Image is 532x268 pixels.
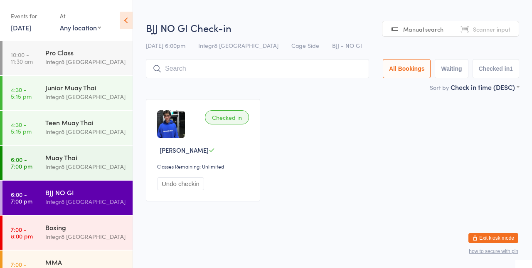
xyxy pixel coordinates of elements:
[11,226,33,239] time: 7:00 - 8:00 pm
[469,248,518,254] button: how to secure with pin
[146,41,185,50] span: [DATE] 6:00pm
[160,146,209,154] span: [PERSON_NAME]
[11,156,32,169] time: 6:00 - 7:00 pm
[11,86,32,99] time: 4:30 - 5:15 pm
[430,83,449,92] label: Sort by
[198,41,278,50] span: Integr8 [GEOGRAPHIC_DATA]
[45,223,126,232] div: Boxing
[435,59,468,78] button: Waiting
[11,9,52,23] div: Events for
[2,181,133,215] a: 6:00 -7:00 pmBJJ NO GIIntegr8 [GEOGRAPHIC_DATA]
[11,191,32,204] time: 6:00 - 7:00 pm
[60,23,101,32] div: Any location
[205,110,249,124] div: Checked in
[60,9,101,23] div: At
[510,65,513,72] div: 1
[146,59,369,78] input: Search
[2,111,133,145] a: 4:30 -5:15 pmTeen Muay ThaiIntegr8 [GEOGRAPHIC_DATA]
[157,110,185,138] img: image1756513074.png
[45,57,126,67] div: Integr8 [GEOGRAPHIC_DATA]
[2,146,133,180] a: 6:00 -7:00 pmMuay ThaiIntegr8 [GEOGRAPHIC_DATA]
[451,82,519,92] div: Check in time (DESC)
[45,258,126,267] div: MMA
[11,51,33,65] time: 10:00 - 11:30 am
[45,153,126,162] div: Muay Thai
[2,41,133,75] a: 10:00 -11:30 amPro ClassIntegr8 [GEOGRAPHIC_DATA]
[2,216,133,250] a: 7:00 -8:00 pmBoxingIntegr8 [GEOGRAPHIC_DATA]
[291,41,319,50] span: Cage Side
[403,25,443,33] span: Manual search
[45,232,126,241] div: Integr8 [GEOGRAPHIC_DATA]
[45,162,126,171] div: Integr8 [GEOGRAPHIC_DATA]
[2,76,133,110] a: 4:30 -5:15 pmJunior Muay ThaiIntegr8 [GEOGRAPHIC_DATA]
[45,127,126,136] div: Integr8 [GEOGRAPHIC_DATA]
[45,118,126,127] div: Teen Muay Thai
[45,48,126,57] div: Pro Class
[473,25,510,33] span: Scanner input
[11,23,31,32] a: [DATE]
[45,188,126,197] div: BJJ NO GI
[468,233,518,243] button: Exit kiosk mode
[383,59,431,78] button: All Bookings
[157,163,251,170] div: Classes Remaining: Unlimited
[45,197,126,206] div: Integr8 [GEOGRAPHIC_DATA]
[332,41,362,50] span: BJJ - NO GI
[11,121,32,134] time: 4:30 - 5:15 pm
[146,21,519,35] h2: BJJ NO GI Check-in
[473,59,520,78] button: Checked in1
[45,92,126,102] div: Integr8 [GEOGRAPHIC_DATA]
[45,83,126,92] div: Junior Muay Thai
[157,177,204,190] button: Undo checkin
